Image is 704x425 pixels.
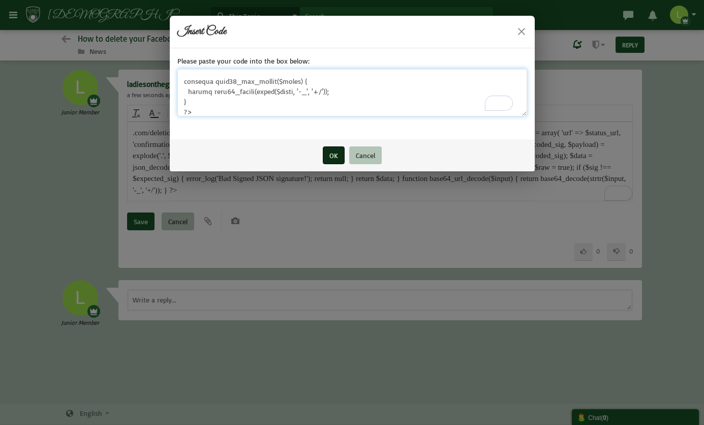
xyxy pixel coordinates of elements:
button: Cancel [349,146,382,164]
p: Please paste your code into the box below: [177,56,527,66]
div: .com/deletion?id=abc123'; // URL to track the deletion $confirmation_code = 'abc123'; // unique c... [5,5,500,74]
button: × [516,26,527,37]
h4: Insert Code [177,23,527,40]
textarea: To enrich screen reader interactions, please activate Accessibility in Grammarly extension settings [177,69,527,116]
button: OK [323,146,345,164]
